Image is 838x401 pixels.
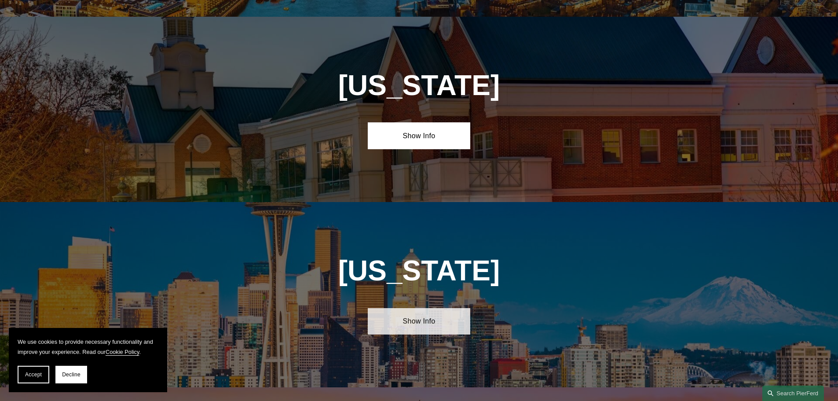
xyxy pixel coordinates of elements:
[368,308,470,335] a: Show Info
[62,372,81,378] span: Decline
[18,366,49,383] button: Accept
[762,386,824,401] a: Search this site
[106,349,139,355] a: Cookie Policy
[25,372,42,378] span: Accept
[265,70,573,102] h1: [US_STATE]
[18,337,158,357] p: We use cookies to provide necessary functionality and improve your experience. Read our .
[55,366,87,383] button: Decline
[9,328,167,392] section: Cookie banner
[316,255,522,287] h1: [US_STATE]
[368,122,470,149] a: Show Info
